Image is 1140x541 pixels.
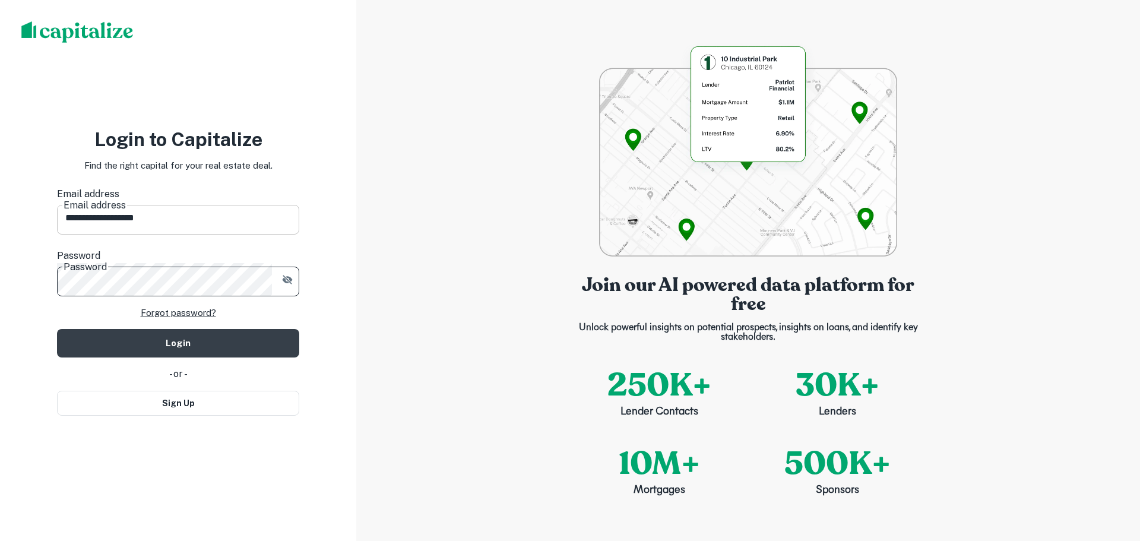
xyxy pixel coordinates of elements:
[570,323,926,342] p: Unlock powerful insights on potential prospects, insights on loans, and identify key stakeholders.
[816,483,859,499] p: Sponsors
[57,329,299,357] button: Login
[84,159,273,173] p: Find the right capital for your real estate deal.
[57,187,299,201] label: Email address
[57,367,299,381] div: - or -
[784,439,891,488] p: 500K+
[620,404,698,420] p: Lender Contacts
[634,483,685,499] p: Mortgages
[1081,446,1140,503] iframe: Chat Widget
[607,361,711,409] p: 250K+
[57,249,299,263] label: Password
[819,404,856,420] p: Lenders
[57,391,299,416] button: Sign Up
[57,125,299,154] h3: Login to Capitalize
[570,276,926,314] p: Join our AI powered data platform for free
[796,361,879,409] p: 30K+
[599,43,897,257] img: login-bg
[141,306,216,320] a: Forgot password?
[21,21,134,43] img: capitalize-logo.png
[619,439,700,488] p: 10M+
